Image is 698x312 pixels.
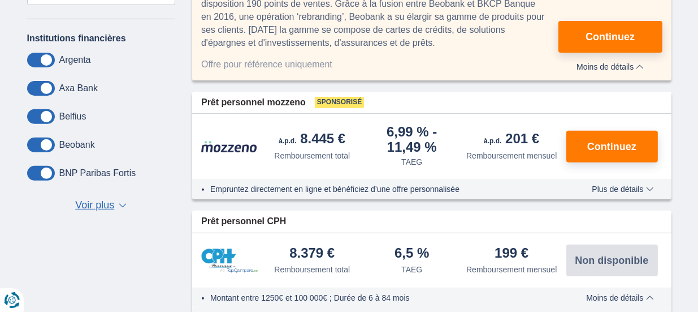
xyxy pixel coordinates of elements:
label: Argenta [59,55,91,65]
button: Moins de détails [578,293,662,302]
div: 201 € [484,132,539,148]
div: Remboursement mensuel [466,150,557,161]
span: Voir plus [75,198,114,213]
img: pret personnel CPH Banque [201,249,258,273]
div: TAEG [401,264,422,275]
span: Continuez [586,32,635,42]
div: 8.445 € [279,132,345,148]
span: Non disponible [575,255,649,266]
button: Continuez [566,131,658,163]
button: Moins de détails [558,58,662,71]
span: ▼ [119,203,127,208]
img: pret personnel Mozzeno [201,140,258,153]
div: Remboursement total [274,264,350,275]
button: Voir plus ▼ [72,198,130,213]
div: 6,5 % [394,246,429,262]
label: Beobank [59,140,95,150]
label: Axa Bank [59,83,98,93]
span: Moins de détails [586,294,653,302]
div: Offre pour référence uniquement [201,58,558,71]
li: Empruntez directement en ligne et bénéficiez d’une offre personnalisée [210,183,559,195]
button: Plus de détails [583,185,662,194]
div: Remboursement total [274,150,350,161]
label: Institutions financières [27,33,126,44]
span: Plus de détails [592,185,653,193]
span: Prêt personnel mozzeno [201,96,306,109]
button: Continuez [558,21,662,53]
span: Prêt personnel CPH [201,215,286,228]
div: 6,99 % [367,125,458,154]
div: 199 € [495,246,528,262]
span: Continuez [587,142,636,152]
button: Non disponible [566,245,658,276]
span: Sponsorisé [315,97,364,108]
div: TAEG [401,156,422,168]
span: Moins de détails [576,63,644,71]
div: 8.379 € [289,246,335,262]
label: Belfius [59,112,86,122]
label: BNP Paribas Fortis [59,168,136,178]
div: Remboursement mensuel [466,264,557,275]
li: Montant entre 1250€ et 100 000€ ; Durée de 6 à 84 mois [210,292,559,304]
